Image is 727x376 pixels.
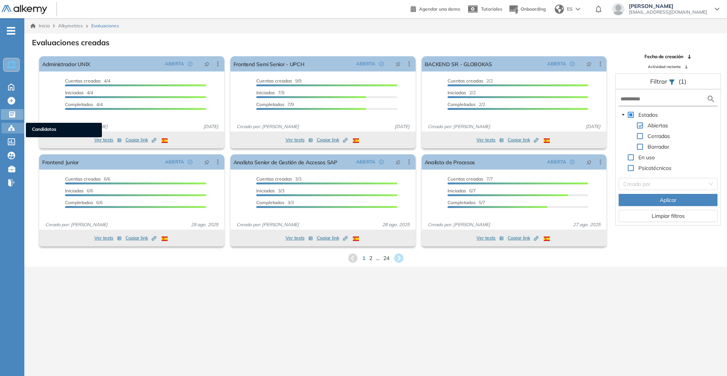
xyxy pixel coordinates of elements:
[448,188,476,194] span: 6/7
[256,176,292,182] span: Cuentas creadas
[65,188,93,194] span: 6/6
[425,56,492,71] a: BACKEND SR - GLOBOKAS
[233,154,337,170] a: Analista Senior de Gestión de Accesos SAP
[2,5,47,14] img: Logo
[547,60,566,67] span: ABIERTA
[32,126,96,134] span: Candidatos
[65,90,84,95] span: Iniciadas
[369,254,372,262] span: 2
[256,188,275,194] span: Iniciadas
[619,194,717,206] button: Aplicar
[256,176,302,182] span: 3/3
[379,221,413,228] span: 28 ago. 2025
[648,64,681,70] span: Actividad reciente
[390,58,406,70] button: pushpin
[204,159,210,165] span: pushpin
[448,176,493,182] span: 7/7
[42,154,79,170] a: Frontend Junior
[379,62,384,66] span: check-circle
[32,38,110,47] h3: Evaluaciones creadas
[65,176,110,182] span: 6/6
[644,53,683,60] span: Fecha de creación
[544,236,550,241] img: ESP
[233,221,302,228] span: Creado por: [PERSON_NAME]
[395,159,401,165] span: pushpin
[256,78,302,84] span: 9/9
[621,113,625,117] span: caret-down
[425,154,475,170] a: Analista de Procesos
[638,111,658,118] span: Estados
[689,340,727,376] div: Widget de chat
[390,156,406,168] button: pushpin
[555,5,564,14] img: world
[652,212,685,220] span: Limpiar filtros
[353,236,359,241] img: ESP
[65,200,93,205] span: Completados
[317,233,348,243] button: Copiar link
[200,123,221,130] span: [DATE]
[638,154,655,161] span: En uso
[7,30,15,32] i: -
[65,102,93,107] span: Completados
[395,61,401,67] span: pushpin
[448,78,493,84] span: 2/2
[706,94,716,104] img: search icon
[353,138,359,143] img: ESP
[198,156,215,168] button: pushpin
[570,62,575,66] span: check-circle
[256,200,284,205] span: Completados
[65,188,84,194] span: Iniciadas
[448,102,476,107] span: Completados
[356,60,375,67] span: ABIERTA
[646,142,671,151] span: Borrador
[162,138,168,143] img: ESP
[286,233,313,243] button: Ver tests
[42,221,111,228] span: Creado por: [PERSON_NAME]
[188,62,192,66] span: check-circle
[419,6,460,12] span: Agendar una demo
[204,61,210,67] span: pushpin
[91,22,119,29] span: Evaluaciones
[30,22,50,29] a: Inicio
[508,1,546,17] button: Onboarding
[448,200,485,205] span: 5/7
[567,6,573,13] span: ES
[411,4,460,13] a: Agendar una demo
[648,143,669,150] span: Borrador
[162,236,168,241] img: ESP
[125,135,156,144] button: Copiar link
[256,78,292,84] span: Cuentas creadas
[521,6,546,12] span: Onboarding
[448,90,466,95] span: Iniciadas
[256,200,294,205] span: 3/3
[508,136,538,143] span: Copiar link
[448,90,476,95] span: 2/2
[317,136,348,143] span: Copiar link
[576,8,580,11] img: arrow
[581,58,597,70] button: pushpin
[508,233,538,243] button: Copiar link
[660,196,676,204] span: Aplicar
[638,165,671,171] span: Psicotécnicos
[476,233,504,243] button: Ver tests
[392,123,413,130] span: [DATE]
[376,254,379,262] span: ...
[65,200,103,205] span: 6/6
[448,188,466,194] span: Iniciadas
[679,77,686,86] span: (1)
[94,135,122,144] button: Ver tests
[256,102,284,107] span: Completados
[65,102,103,107] span: 4/4
[188,160,192,164] span: check-circle
[65,78,101,84] span: Cuentas creadas
[570,160,575,164] span: check-circle
[125,136,156,143] span: Copiar link
[586,159,592,165] span: pushpin
[425,123,493,130] span: Creado por: [PERSON_NAME]
[646,132,671,141] span: Cerradas
[256,102,294,107] span: 7/9
[646,121,670,130] span: Abiertas
[125,235,156,241] span: Copiar link
[648,133,670,140] span: Cerradas
[188,221,221,228] span: 29 ago. 2025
